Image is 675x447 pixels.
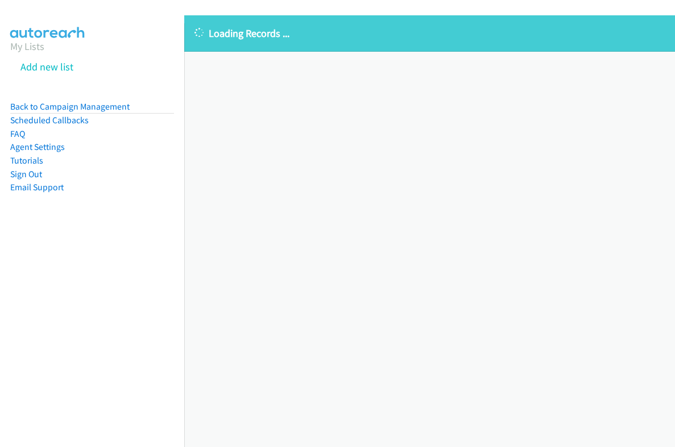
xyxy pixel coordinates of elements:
[194,26,665,41] p: Loading Records ...
[10,115,89,126] a: Scheduled Callbacks
[10,101,130,112] a: Back to Campaign Management
[10,169,42,179] a: Sign Out
[10,128,25,139] a: FAQ
[10,40,44,53] a: My Lists
[10,141,65,152] a: Agent Settings
[20,60,73,73] a: Add new list
[10,155,43,166] a: Tutorials
[10,182,64,193] a: Email Support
